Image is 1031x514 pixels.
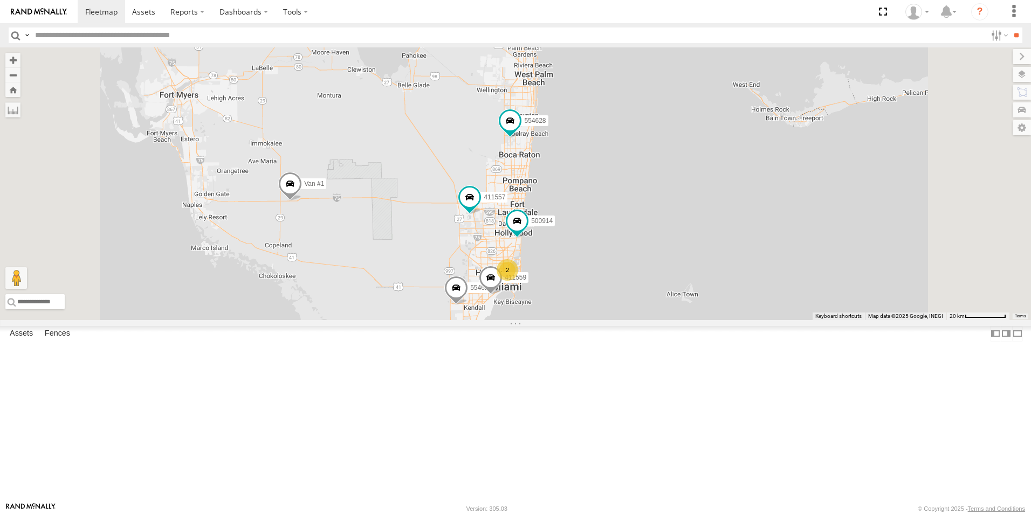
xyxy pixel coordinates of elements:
[4,326,38,341] label: Assets
[1012,326,1023,342] label: Hide Summary Table
[990,326,1001,342] label: Dock Summary Table to the Left
[39,326,75,341] label: Fences
[902,4,933,20] div: Chino Castillo
[531,217,553,225] span: 500914
[5,102,20,117] label: Measure
[466,505,507,512] div: Version: 305.03
[5,82,20,97] button: Zoom Home
[11,8,67,16] img: rand-logo.svg
[5,267,27,289] button: Drag Pegman onto the map to open Street View
[918,505,1025,512] div: © Copyright 2025 -
[815,312,862,320] button: Keyboard shortcuts
[6,503,56,514] a: Visit our Website
[23,27,31,43] label: Search Query
[971,3,988,20] i: ?
[497,259,518,281] div: 2
[1001,326,1012,342] label: Dock Summary Table to the Right
[5,67,20,82] button: Zoom out
[304,180,324,187] span: Van #1
[968,505,1025,512] a: Terms and Conditions
[524,117,546,124] span: 554628
[946,312,1009,320] button: Map Scale: 20 km per 73 pixels
[950,313,965,319] span: 20 km
[868,313,943,319] span: Map data ©2025 Google, INEGI
[1015,314,1026,318] a: Terms
[987,27,1010,43] label: Search Filter Options
[5,53,20,67] button: Zoom in
[1013,120,1031,135] label: Map Settings
[484,193,505,201] span: 411557
[470,284,492,291] span: 554627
